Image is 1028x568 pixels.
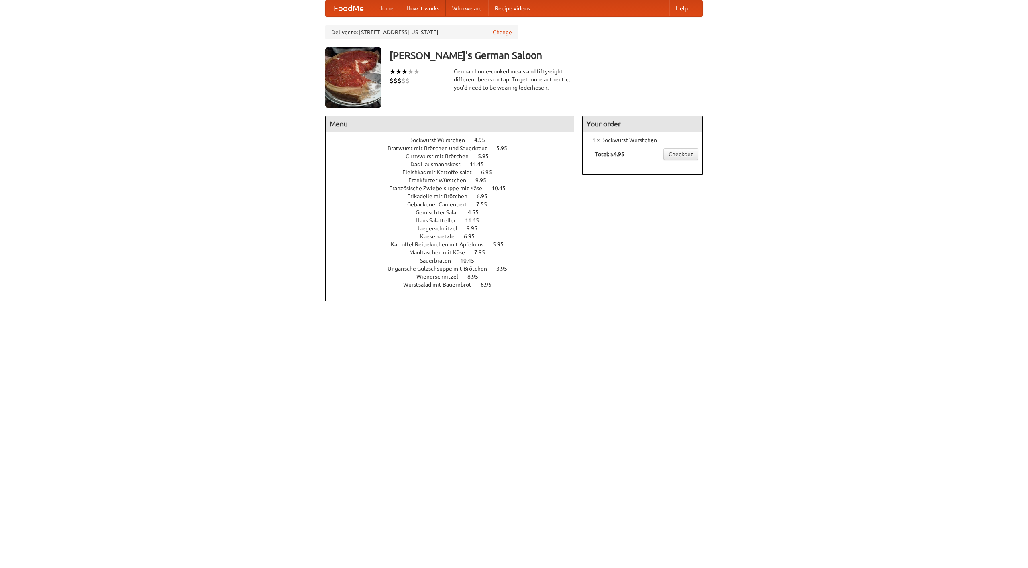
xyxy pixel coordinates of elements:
a: Haus Salatteller 11.45 [416,217,494,224]
li: $ [394,76,398,85]
span: Fleishkas mit Kartoffelsalat [402,169,480,175]
span: Gebackener Camenbert [407,201,475,208]
span: 11.45 [470,161,492,167]
a: Home [372,0,400,16]
span: 7.95 [474,249,493,256]
span: 4.55 [468,209,487,216]
span: 9.95 [475,177,494,183]
span: Kaesepaetzle [420,233,463,240]
a: Maultaschen mit Käse 7.95 [409,249,500,256]
li: $ [406,76,410,85]
a: Change [493,28,512,36]
span: Französische Zwiebelsuppe mit Käse [389,185,490,191]
span: 5.95 [493,241,512,248]
span: Currywurst mit Brötchen [406,153,477,159]
span: 6.95 [464,233,483,240]
h4: Your order [583,116,702,132]
span: 10.45 [492,185,514,191]
span: 11.45 [465,217,487,224]
a: Kaesepaetzle 6.95 [420,233,490,240]
li: ★ [390,67,396,76]
span: 3.95 [496,265,515,272]
span: Ungarische Gulaschsuppe mit Brötchen [388,265,495,272]
a: Who we are [446,0,488,16]
b: Total: $4.95 [595,151,624,157]
li: ★ [396,67,402,76]
li: $ [390,76,394,85]
span: Bockwurst Würstchen [409,137,473,143]
a: Ungarische Gulaschsuppe mit Brötchen 3.95 [388,265,522,272]
a: Frankfurter Würstchen 9.95 [408,177,501,183]
li: ★ [408,67,414,76]
a: Gemischter Salat 4.55 [416,209,494,216]
a: Das Hausmannskost 11.45 [410,161,499,167]
li: ★ [402,67,408,76]
a: Bratwurst mit Brötchen und Sauerkraut 5.95 [388,145,522,151]
span: Maultaschen mit Käse [409,249,473,256]
a: Frikadelle mit Brötchen 6.95 [407,193,502,200]
span: 4.95 [474,137,493,143]
span: Wienerschnitzel [416,273,466,280]
div: German home-cooked meals and fifty-eight different beers on tap. To get more authentic, you'd nee... [454,67,574,92]
span: 5.95 [496,145,515,151]
a: Kartoffel Reibekuchen mit Apfelmus 5.95 [391,241,518,248]
span: 6.95 [477,193,496,200]
h3: [PERSON_NAME]'s German Saloon [390,47,703,63]
span: 6.95 [481,281,500,288]
li: $ [398,76,402,85]
span: Frankfurter Würstchen [408,177,474,183]
a: Fleishkas mit Kartoffelsalat 6.95 [402,169,507,175]
span: Haus Salatteller [416,217,464,224]
li: ★ [414,67,420,76]
span: Gemischter Salat [416,209,467,216]
a: FoodMe [326,0,372,16]
span: 7.55 [476,201,495,208]
a: Recipe videos [488,0,536,16]
span: Sauerbraten [420,257,459,264]
span: 10.45 [460,257,482,264]
div: Deliver to: [STREET_ADDRESS][US_STATE] [325,25,518,39]
span: Jaegerschnitzel [417,225,465,232]
li: 1 × Bockwurst Würstchen [587,136,698,144]
a: Checkout [663,148,698,160]
h4: Menu [326,116,574,132]
span: Frikadelle mit Brötchen [407,193,475,200]
a: Gebackener Camenbert 7.55 [407,201,502,208]
a: Bockwurst Würstchen 4.95 [409,137,500,143]
span: 6.95 [481,169,500,175]
a: Help [669,0,694,16]
span: 9.95 [467,225,485,232]
a: Wienerschnitzel 8.95 [416,273,493,280]
span: Bratwurst mit Brötchen und Sauerkraut [388,145,495,151]
span: 5.95 [478,153,497,159]
span: Das Hausmannskost [410,161,469,167]
span: Kartoffel Reibekuchen mit Apfelmus [391,241,492,248]
a: Jaegerschnitzel 9.95 [417,225,492,232]
a: Französische Zwiebelsuppe mit Käse 10.45 [389,185,520,191]
img: angular.jpg [325,47,381,108]
span: Wurstsalad mit Bauernbrot [403,281,479,288]
a: Sauerbraten 10.45 [420,257,489,264]
a: How it works [400,0,446,16]
li: $ [402,76,406,85]
a: Currywurst mit Brötchen 5.95 [406,153,504,159]
a: Wurstsalad mit Bauernbrot 6.95 [403,281,506,288]
span: 8.95 [467,273,486,280]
